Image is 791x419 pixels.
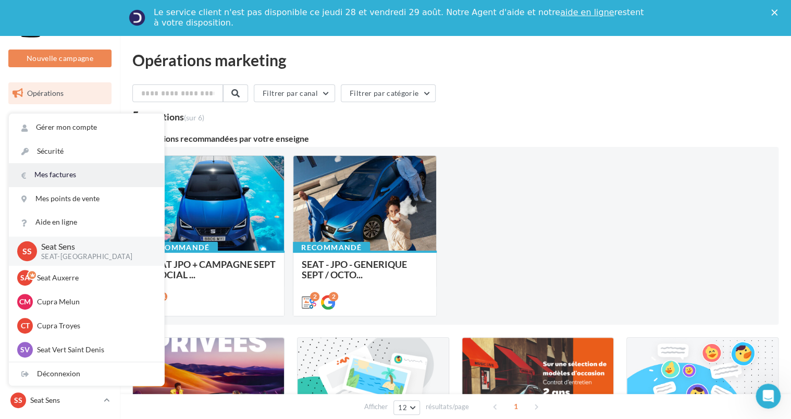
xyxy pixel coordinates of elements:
span: CM [19,297,31,307]
span: 1 [508,398,524,415]
button: Nouvelle campagne [8,50,112,67]
div: Déconnexion [9,362,164,386]
a: Opérations [6,82,114,104]
a: Aide en ligne [9,211,164,234]
p: Seat Auxerre [37,273,152,283]
a: Contacts [6,187,114,209]
iframe: Intercom live chat [756,384,781,409]
a: Boîte de réception10 [6,108,114,131]
a: Campagnes [6,161,114,183]
a: Calendrier [6,239,114,261]
button: Filtrer par catégorie [341,84,436,102]
span: SEAT JPO + CAMPAGNE SEPT - SOCIAL ... [150,258,276,280]
a: Visibilité en ligne [6,135,114,157]
a: Sécurité [9,140,164,163]
span: SV [20,344,30,355]
span: Opérations [27,89,64,97]
div: opérations [139,112,204,121]
div: Opérations marketing [132,52,778,68]
a: Campagnes DataOnDemand [6,299,114,330]
button: 12 [393,400,420,415]
a: Mes factures [9,163,164,187]
a: Mes points de vente [9,187,164,211]
div: Fermer [771,9,782,16]
div: Le service client n'est pas disponible ce jeudi 28 et vendredi 29 août. Notre Agent d'aide et not... [154,7,646,28]
div: 2 opérations recommandées par votre enseigne [132,134,778,143]
div: Recommandé [293,242,370,253]
span: SS [22,245,32,257]
span: SS [14,395,22,405]
span: résultats/page [426,402,469,412]
p: Cupra Melun [37,297,152,307]
p: Cupra Troyes [37,321,152,331]
a: Gérer mon compte [9,116,164,139]
p: SEAT-[GEOGRAPHIC_DATA] [41,252,147,262]
a: aide en ligne [560,7,614,17]
a: SS Seat Sens [8,390,112,410]
p: Seat Vert Saint Denis [37,344,152,355]
span: SA [20,273,30,283]
p: Seat Sens [41,241,147,253]
span: CT [21,321,30,331]
span: 12 [398,403,407,412]
div: Recommandé [141,242,218,253]
a: Médiathèque [6,213,114,235]
button: Filtrer par canal [254,84,335,102]
a: PLV et print personnalisable [6,265,114,295]
div: 5 [132,110,204,122]
span: Afficher [364,402,388,412]
div: 2 [310,292,319,301]
p: Seat Sens [30,395,100,405]
img: Profile image for Service-Client [129,9,145,26]
div: 2 [329,292,338,301]
span: SEAT - JPO - GENERIQUE SEPT / OCTO... [302,258,407,280]
span: (sur 6) [184,113,204,122]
